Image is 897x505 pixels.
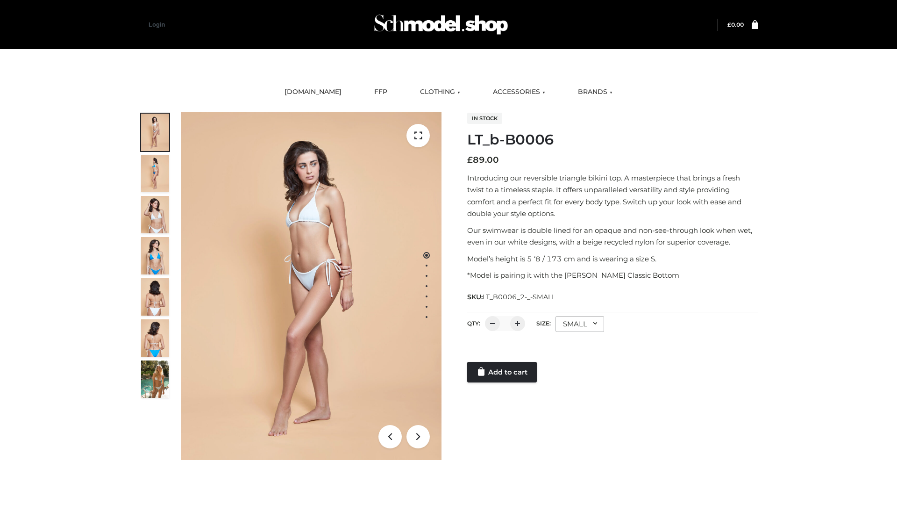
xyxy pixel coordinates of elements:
[727,21,744,28] a: £0.00
[141,155,169,192] img: ArielClassicBikiniTop_CloudNine_AzureSky_OW114ECO_2-scaled.jpg
[149,21,165,28] a: Login
[141,319,169,357] img: ArielClassicBikiniTop_CloudNine_AzureSky_OW114ECO_8-scaled.jpg
[571,82,619,102] a: BRANDS
[727,21,744,28] bdi: 0.00
[486,82,552,102] a: ACCESSORIES
[467,155,473,165] span: £
[467,113,502,124] span: In stock
[555,316,604,332] div: SMALL
[467,253,758,265] p: Model’s height is 5 ‘8 / 173 cm and is wearing a size S.
[727,21,731,28] span: £
[467,155,499,165] bdi: 89.00
[141,114,169,151] img: ArielClassicBikiniTop_CloudNine_AzureSky_OW114ECO_1-scaled.jpg
[467,320,480,327] label: QTY:
[467,269,758,281] p: *Model is pairing it with the [PERSON_NAME] Classic Bottom
[278,82,349,102] a: [DOMAIN_NAME]
[413,82,467,102] a: CLOTHING
[141,196,169,233] img: ArielClassicBikiniTop_CloudNine_AzureSky_OW114ECO_3-scaled.jpg
[141,237,169,274] img: ArielClassicBikiniTop_CloudNine_AzureSky_OW114ECO_4-scaled.jpg
[467,172,758,220] p: Introducing our reversible triangle bikini top. A masterpiece that brings a fresh twist to a time...
[467,362,537,382] a: Add to cart
[483,293,555,301] span: LT_B0006_2-_-SMALL
[371,6,511,43] img: Schmodel Admin 964
[141,278,169,316] img: ArielClassicBikiniTop_CloudNine_AzureSky_OW114ECO_7-scaled.jpg
[536,320,551,327] label: Size:
[467,224,758,248] p: Our swimwear is double lined for an opaque and non-see-through look when wet, even in our white d...
[181,112,441,460] img: ArielClassicBikiniTop_CloudNine_AzureSky_OW114ECO_1
[467,291,556,303] span: SKU:
[467,131,758,148] h1: LT_b-B0006
[367,82,394,102] a: FFP
[141,361,169,398] img: Arieltop_CloudNine_AzureSky2.jpg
